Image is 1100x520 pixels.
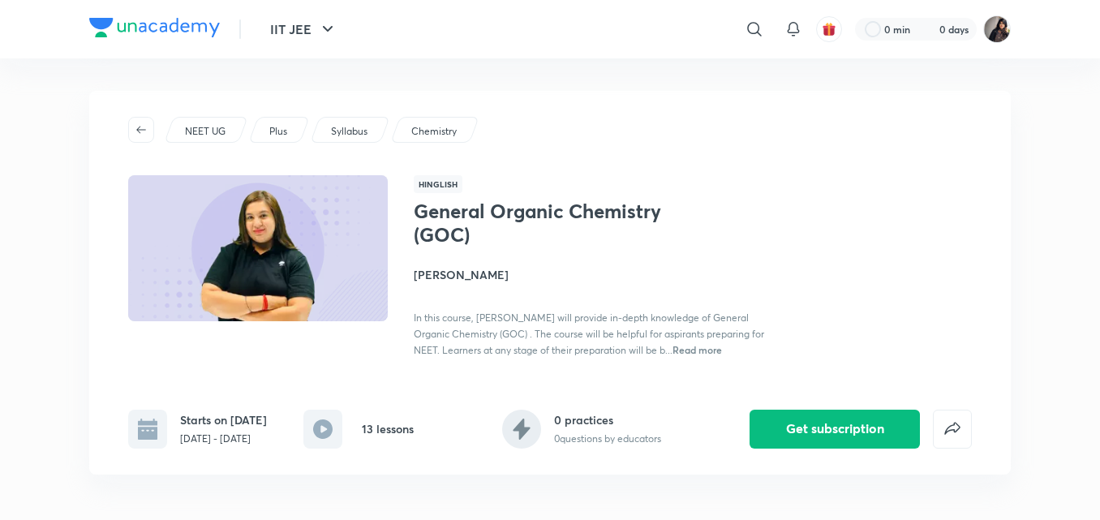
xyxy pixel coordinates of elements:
[414,312,764,356] span: In this course, [PERSON_NAME] will provide in-depth knowledge of General Organic Chemistry (GOC) ...
[269,124,287,139] p: Plus
[89,18,220,37] img: Company Logo
[180,432,267,446] p: [DATE] - [DATE]
[672,343,722,356] span: Read more
[822,22,836,37] img: avatar
[185,124,226,139] p: NEET UG
[411,124,457,139] p: Chemistry
[414,175,462,193] span: Hinglish
[180,411,267,428] h6: Starts on [DATE]
[409,124,460,139] a: Chemistry
[414,266,777,283] h4: [PERSON_NAME]
[89,18,220,41] a: Company Logo
[267,124,290,139] a: Plus
[362,420,414,437] h6: 13 lessons
[554,432,661,446] p: 0 questions by educators
[126,174,390,323] img: Thumbnail
[183,124,229,139] a: NEET UG
[554,411,661,428] h6: 0 practices
[331,124,367,139] p: Syllabus
[816,16,842,42] button: avatar
[750,410,920,449] button: Get subscription
[983,15,1011,43] img: Afeera M
[920,21,936,37] img: streak
[260,13,347,45] button: IIT JEE
[414,200,679,247] h1: General Organic Chemistry (GOC)
[933,410,972,449] button: false
[329,124,371,139] a: Syllabus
